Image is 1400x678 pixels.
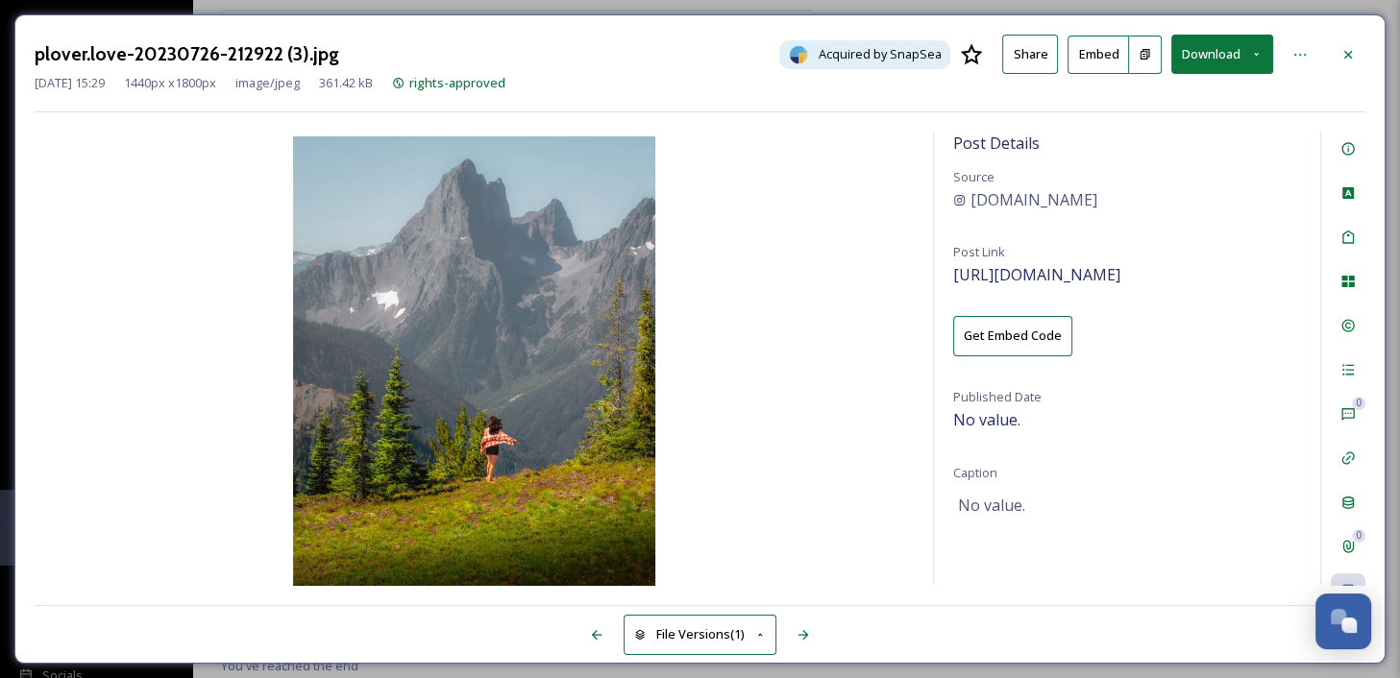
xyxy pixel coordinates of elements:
button: Open Chat [1315,593,1371,649]
img: snapsea-logo.png [789,45,808,64]
span: rights-approved [409,74,505,91]
a: [URL][DOMAIN_NAME] [953,267,1120,284]
span: 361.42 kB [319,74,373,92]
button: Share [1002,35,1058,74]
img: 24d86f13518ea458d5f3c5404b0a9304815a09676e3582bad7a17e465e0a35a3.jpg [35,136,914,590]
span: Published Date [953,388,1042,405]
a: [DOMAIN_NAME] [953,188,1301,211]
span: Post Details [953,133,1040,154]
span: 1440 px x 1800 px [124,74,216,92]
span: No value. [953,409,1020,430]
h3: plover.love-20230726-212922 (3).jpg [35,40,339,68]
button: Download [1171,35,1273,74]
div: 0 [1352,529,1365,543]
span: [URL][DOMAIN_NAME] [953,264,1120,285]
span: Post Link [953,243,1005,260]
span: image/jpeg [235,74,300,92]
div: 0 [1352,397,1365,410]
span: No value. [958,494,1025,517]
button: Embed [1068,36,1129,74]
span: [DATE] 15:29 [35,74,105,92]
span: [DOMAIN_NAME] [970,188,1097,211]
span: Acquired by SnapSea [818,45,941,63]
button: File Versions(1) [624,615,777,654]
button: Get Embed Code [953,316,1072,355]
span: Caption [953,464,997,481]
span: Source [953,168,995,185]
